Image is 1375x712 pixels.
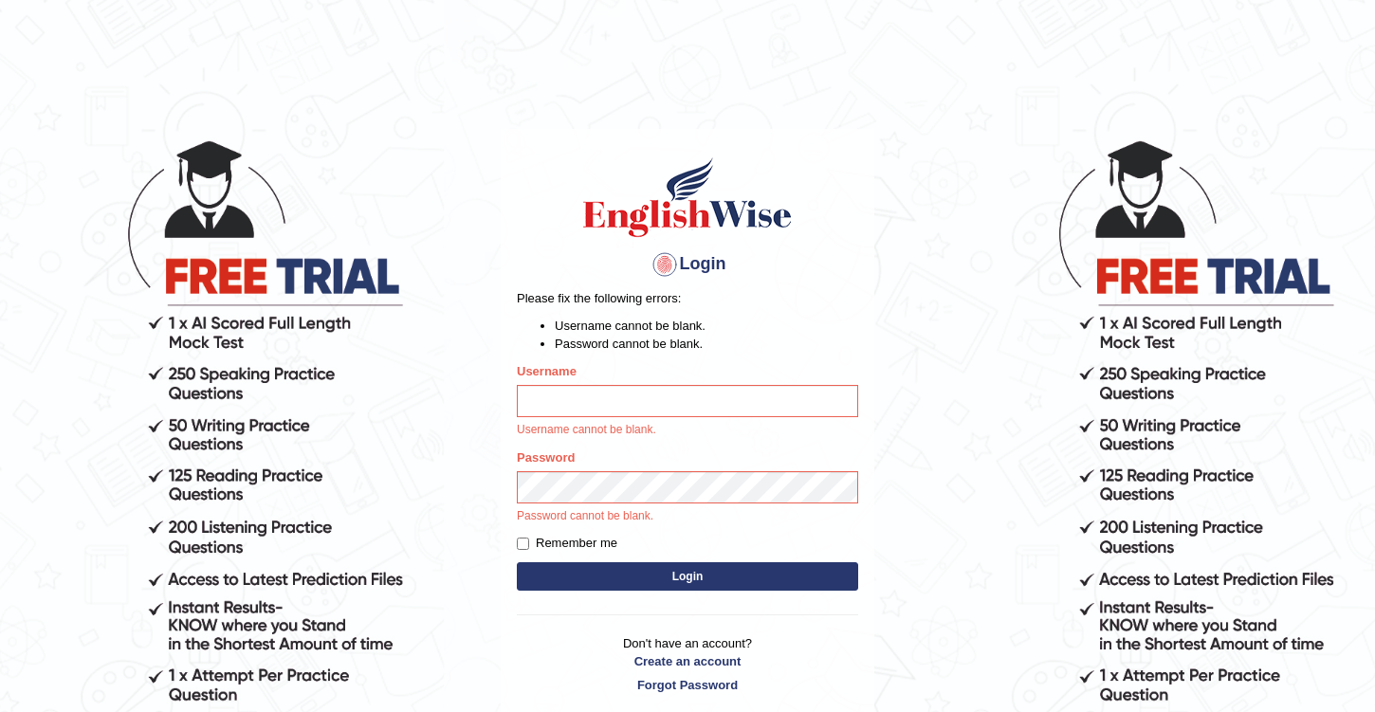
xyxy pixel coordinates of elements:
[517,538,529,550] input: Remember me
[579,155,796,240] img: Logo of English Wise sign in for intelligent practice with AI
[517,508,858,525] p: Password cannot be blank.
[517,676,858,694] a: Forgot Password
[517,634,858,693] p: Don't have an account?
[517,562,858,591] button: Login
[517,289,858,307] p: Please fix the following errors:
[517,362,577,380] label: Username
[555,335,858,353] li: Password cannot be blank.
[517,652,858,670] a: Create an account
[517,249,858,280] h4: Login
[517,448,575,466] label: Password
[555,317,858,335] li: Username cannot be blank.
[517,534,617,553] label: Remember me
[517,422,858,439] p: Username cannot be blank.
